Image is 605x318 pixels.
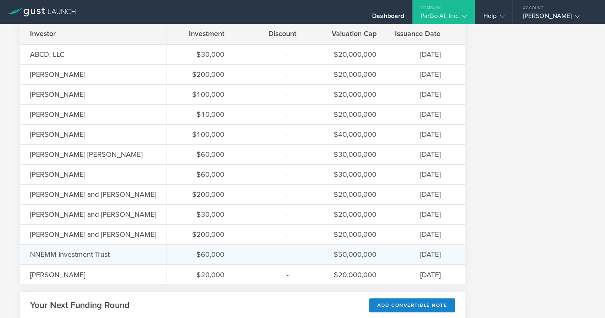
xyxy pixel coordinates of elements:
[397,169,441,180] div: [DATE]
[30,189,156,200] div: [PERSON_NAME] and [PERSON_NAME]
[523,12,591,24] div: [PERSON_NAME]
[397,270,441,280] div: [DATE]
[176,270,224,280] div: $20,000
[244,109,296,120] div: -
[176,189,224,200] div: $200,000
[397,69,441,80] div: [DATE]
[30,49,110,60] div: ABCD, LLC
[317,28,377,39] div: Valuation Cap
[397,129,441,140] div: [DATE]
[244,209,296,220] div: -
[244,69,296,80] div: -
[317,49,377,60] div: $20,000,000
[244,270,296,280] div: -
[30,209,156,220] div: [PERSON_NAME] and [PERSON_NAME]
[176,249,224,260] div: $60,000
[176,229,224,240] div: $200,000
[30,229,156,240] div: [PERSON_NAME] and [PERSON_NAME]
[176,49,224,60] div: $30,000
[397,49,441,60] div: [DATE]
[397,229,441,240] div: [DATE]
[369,298,455,312] div: Add Convertible Note
[244,149,296,160] div: -
[317,189,377,200] div: $20,000,000
[397,109,441,120] div: [DATE]
[30,109,110,120] div: [PERSON_NAME]
[30,169,110,180] div: [PERSON_NAME]
[176,129,224,140] div: $100,000
[244,229,296,240] div: -
[483,12,505,24] div: Help
[372,12,404,24] div: Dashboard
[397,249,441,260] div: [DATE]
[244,28,296,39] div: Discount
[317,229,377,240] div: $20,000,000
[244,89,296,100] div: -
[30,28,110,39] div: Investor
[317,149,377,160] div: $30,000,000
[30,300,130,311] h2: Your Next Funding Round
[317,249,377,260] div: $50,000,000
[397,149,441,160] div: [DATE]
[30,89,110,100] div: [PERSON_NAME]
[397,189,441,200] div: [DATE]
[244,129,296,140] div: -
[397,28,441,39] div: Issuance Date
[30,69,110,80] div: [PERSON_NAME]
[317,109,377,120] div: $20,000,000
[176,209,224,220] div: $30,000
[176,169,224,180] div: $60,000
[30,129,110,140] div: [PERSON_NAME]
[244,189,296,200] div: -
[176,28,224,39] div: Investment
[317,89,377,100] div: $20,000,000
[421,12,467,24] div: ParGo AI, Inc.
[317,69,377,80] div: $20,000,000
[176,69,224,80] div: $200,000
[176,89,224,100] div: $100,000
[317,169,377,180] div: $30,000,000
[176,149,224,160] div: $60,000
[244,49,296,60] div: -
[397,209,441,220] div: [DATE]
[317,129,377,140] div: $40,000,000
[317,270,377,280] div: $20,000,000
[30,249,110,260] div: NNEMM Investment Trust
[244,169,296,180] div: -
[176,109,224,120] div: $10,000
[397,89,441,100] div: [DATE]
[30,270,110,280] div: [PERSON_NAME]
[244,249,296,260] div: -
[317,209,377,220] div: $20,000,000
[30,149,142,160] div: [PERSON_NAME] [PERSON_NAME]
